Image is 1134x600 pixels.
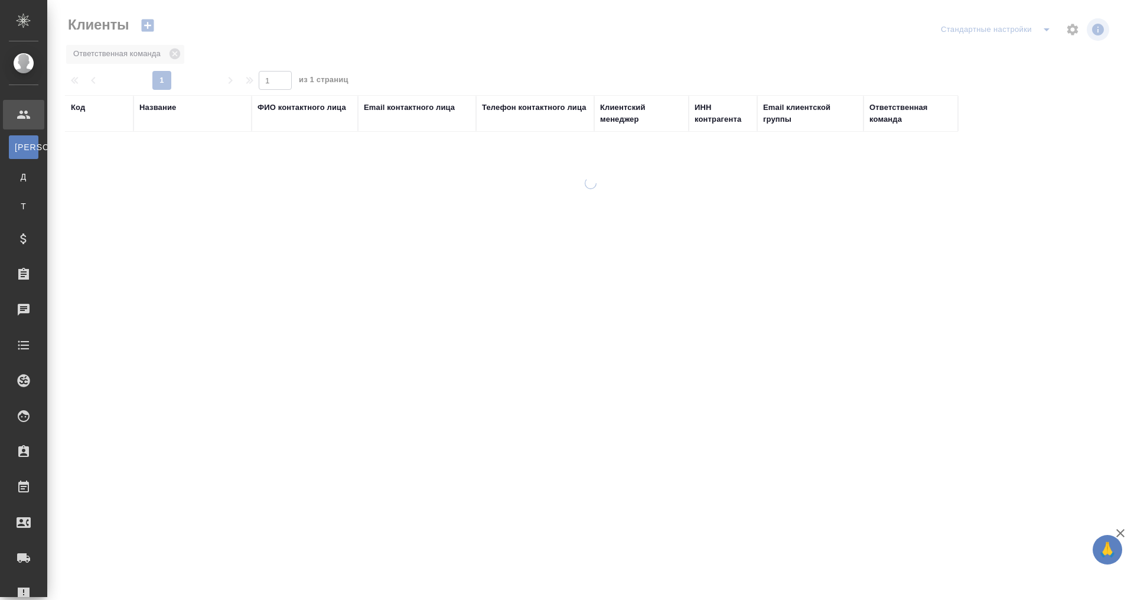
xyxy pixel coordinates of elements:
[258,102,346,113] div: ФИО контактного лица
[9,194,38,218] a: Т
[15,171,32,183] span: Д
[600,102,683,125] div: Клиентский менеджер
[869,102,952,125] div: Ответственная команда
[9,165,38,189] a: Д
[15,200,32,212] span: Т
[1097,537,1117,562] span: 🙏
[364,102,455,113] div: Email контактного лица
[9,135,38,159] a: [PERSON_NAME]
[71,102,85,113] div: Код
[15,141,32,153] span: [PERSON_NAME]
[1093,535,1122,565] button: 🙏
[482,102,586,113] div: Телефон контактного лица
[763,102,858,125] div: Email клиентской группы
[695,102,751,125] div: ИНН контрагента
[139,102,176,113] div: Название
